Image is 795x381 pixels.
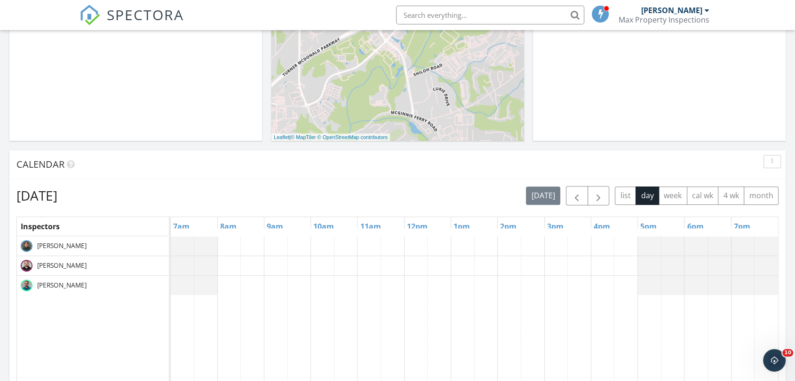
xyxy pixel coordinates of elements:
[526,187,560,205] button: [DATE]
[79,13,184,32] a: SPECTORA
[641,6,702,15] div: [PERSON_NAME]
[498,219,519,234] a: 2pm
[16,186,57,205] h2: [DATE]
[274,134,289,140] a: Leaflet
[763,349,786,372] iframe: Intercom live chat
[687,187,719,205] button: cal wk
[615,187,636,205] button: list
[35,261,88,270] span: [PERSON_NAME]
[264,219,286,234] a: 9am
[107,5,184,24] span: SPECTORA
[396,6,584,24] input: Search everything...
[659,187,687,205] button: week
[731,219,753,234] a: 7pm
[619,15,709,24] div: Max Property Inspections
[744,187,779,205] button: month
[35,241,88,250] span: [PERSON_NAME]
[782,349,793,357] span: 10
[35,280,88,290] span: [PERSON_NAME]
[545,219,566,234] a: 3pm
[218,219,239,234] a: 8am
[79,5,100,25] img: The Best Home Inspection Software - Spectora
[588,186,610,205] button: Next day
[21,280,32,291] img: img_7218.jpeg
[21,240,32,252] img: max_head.jpg
[271,133,390,141] div: |
[21,260,32,272] img: img_7217.jpeg
[311,219,336,234] a: 10am
[638,219,659,234] a: 5pm
[405,219,430,234] a: 12pm
[684,219,706,234] a: 6pm
[21,221,60,232] span: Inspectors
[636,187,659,205] button: day
[171,219,192,234] a: 7am
[451,219,472,234] a: 1pm
[591,219,612,234] a: 4pm
[718,187,744,205] button: 4 wk
[566,186,588,205] button: Previous day
[318,134,388,140] a: © OpenStreetMap contributors
[16,158,64,171] span: Calendar
[358,219,383,234] a: 11am
[291,134,316,140] a: © MapTiler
